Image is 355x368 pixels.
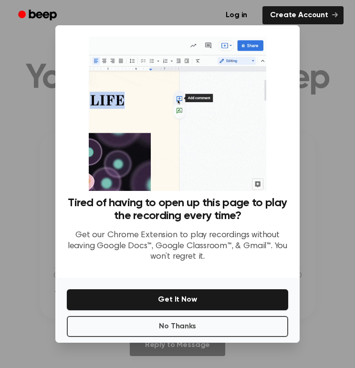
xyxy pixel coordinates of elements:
a: Create Account [262,6,344,24]
img: Beep extension in action [89,37,266,191]
h3: Tired of having to open up this page to play the recording every time? [67,197,288,222]
a: Beep [11,6,65,25]
p: Get our Chrome Extension to play recordings without leaving Google Docs™, Google Classroom™, & Gm... [67,230,288,263]
a: Log in [216,4,257,26]
button: Get It Now [67,289,288,310]
button: No Thanks [67,316,288,337]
